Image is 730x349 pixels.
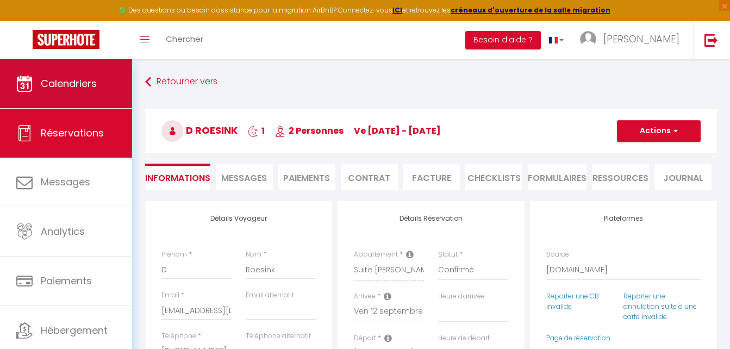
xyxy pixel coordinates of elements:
[617,120,701,142] button: Actions
[403,164,460,190] li: Facture
[33,30,99,49] img: Super Booking
[145,164,210,190] li: Informations
[246,331,311,341] label: Téléphone alternatif
[592,164,649,190] li: Ressources
[546,291,599,311] a: Reporter une CB invalide
[341,164,398,190] li: Contrat
[704,33,718,47] img: logout
[41,175,90,189] span: Messages
[161,215,316,222] h4: Détails Voyageur
[246,290,294,301] label: Email alternatif
[580,31,596,47] img: ...
[275,124,344,137] span: 2 Personnes
[451,5,610,15] a: créneaux d'ouverture de la salle migration
[572,21,693,59] a: ... [PERSON_NAME]
[465,31,541,49] button: Besoin d'aide ?
[158,21,211,59] a: Chercher
[528,164,587,190] li: FORMULAIRES
[41,77,97,90] span: Calendriers
[248,124,265,137] span: 1
[623,291,697,321] a: Reporter une annulation suite à une carte invalide
[354,124,441,137] span: ve [DATE] - [DATE]
[145,72,717,92] a: Retourner vers
[41,225,85,238] span: Analytics
[161,123,238,137] span: D Roesink
[161,290,179,301] label: Email
[546,250,569,260] label: Source
[354,215,508,222] h4: Détails Réservation
[161,331,196,341] label: Téléphone
[354,291,376,302] label: Arrivée
[278,164,335,190] li: Paiements
[438,291,485,302] label: Heure d'arrivée
[9,4,41,37] button: Ouvrir le widget de chat LiveChat
[221,172,267,184] span: Messages
[166,33,203,45] span: Chercher
[392,5,402,15] a: ICI
[354,333,376,344] label: Départ
[465,164,522,190] li: CHECKLISTS
[354,250,398,260] label: Appartement
[438,250,458,260] label: Statut
[41,126,104,140] span: Réservations
[603,32,679,46] span: [PERSON_NAME]
[246,250,261,260] label: Nom
[546,215,701,222] h4: Plateformes
[41,323,108,337] span: Hébergement
[161,250,187,260] label: Prénom
[654,164,712,190] li: Journal
[41,274,92,288] span: Paiements
[438,333,490,344] label: Heure de départ
[546,333,610,342] a: Page de réservation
